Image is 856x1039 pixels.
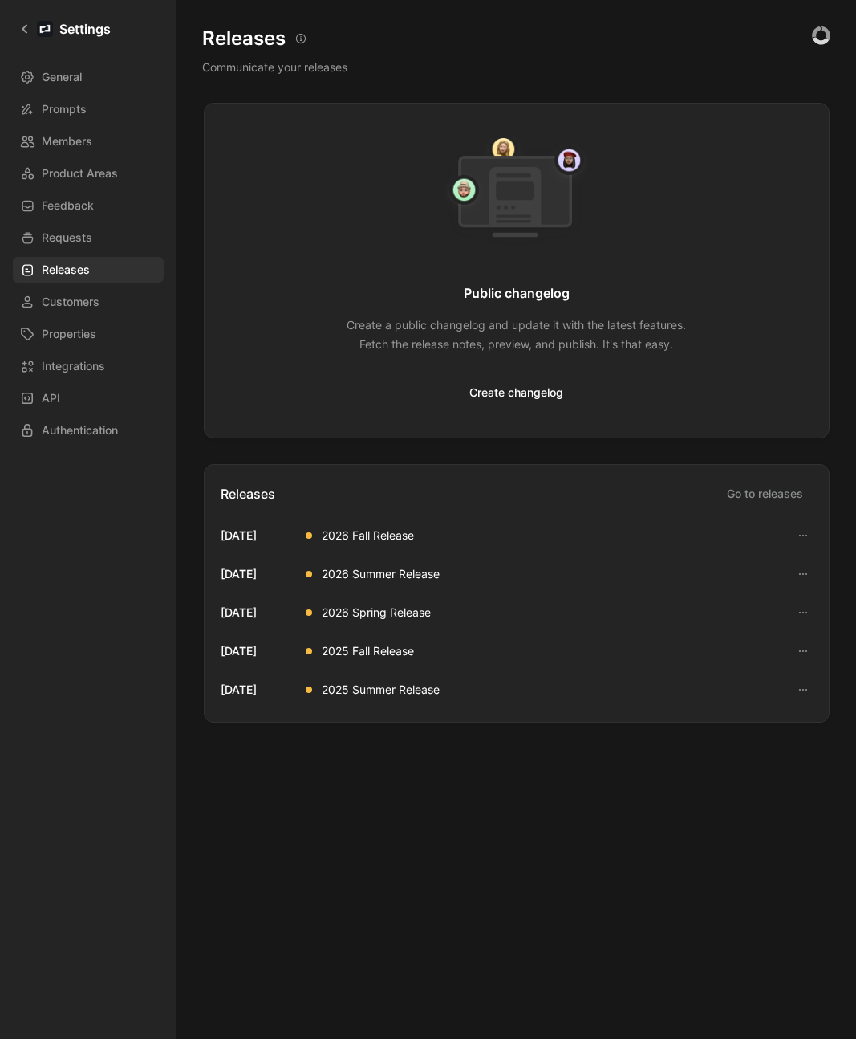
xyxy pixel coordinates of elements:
a: General [13,64,164,90]
div: [DATE] [221,642,296,661]
span: Integrations [42,357,105,376]
span: Requests [42,228,92,247]
div: [DATE] [221,526,296,545]
div: 2026 Fall Release [322,526,414,545]
h5: Public changelog [464,283,570,303]
a: Members [13,128,164,154]
a: Requests [13,225,164,251]
a: Settings [13,13,117,45]
span: Authentication [42,421,118,440]
span: API [42,389,60,408]
div: [DATE] [221,603,296,622]
a: Releases [13,257,164,283]
span: General [42,67,82,87]
a: API [13,385,164,411]
a: Product Areas [13,161,164,186]
div: [DATE] [221,680,296,699]
div: 2026 Summer Release [322,564,440,584]
a: Prompts [13,96,164,122]
div: [DATE] [221,564,296,584]
p: Communicate your releases [202,58,347,77]
a: Go to releases [717,481,813,507]
a: Customers [13,289,164,315]
span: Customers [42,292,99,312]
h5: Releases [221,484,275,503]
a: Integrations [13,353,164,379]
a: Properties [13,321,164,347]
button: Create changelog [456,380,577,405]
span: Members [42,132,92,151]
div: 2025 Fall Release [322,642,414,661]
span: Properties [42,324,96,344]
h1: Releases [202,26,286,51]
span: Create changelog [469,383,563,402]
a: Feedback [13,193,164,218]
img: public-changelog-dark-CFPP9zE1.png [432,120,602,258]
span: Releases [42,260,90,279]
div: 2025 Summer Release [322,680,440,699]
div: 2026 Spring Release [322,603,431,622]
a: Authentication [13,418,164,443]
span: Prompts [42,100,87,119]
div: Create a public changelog and update it with the latest features. Fetch the release notes, previe... [347,316,686,354]
span: Product Areas [42,164,118,183]
h1: Settings [59,19,111,39]
span: Feedback [42,196,94,215]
